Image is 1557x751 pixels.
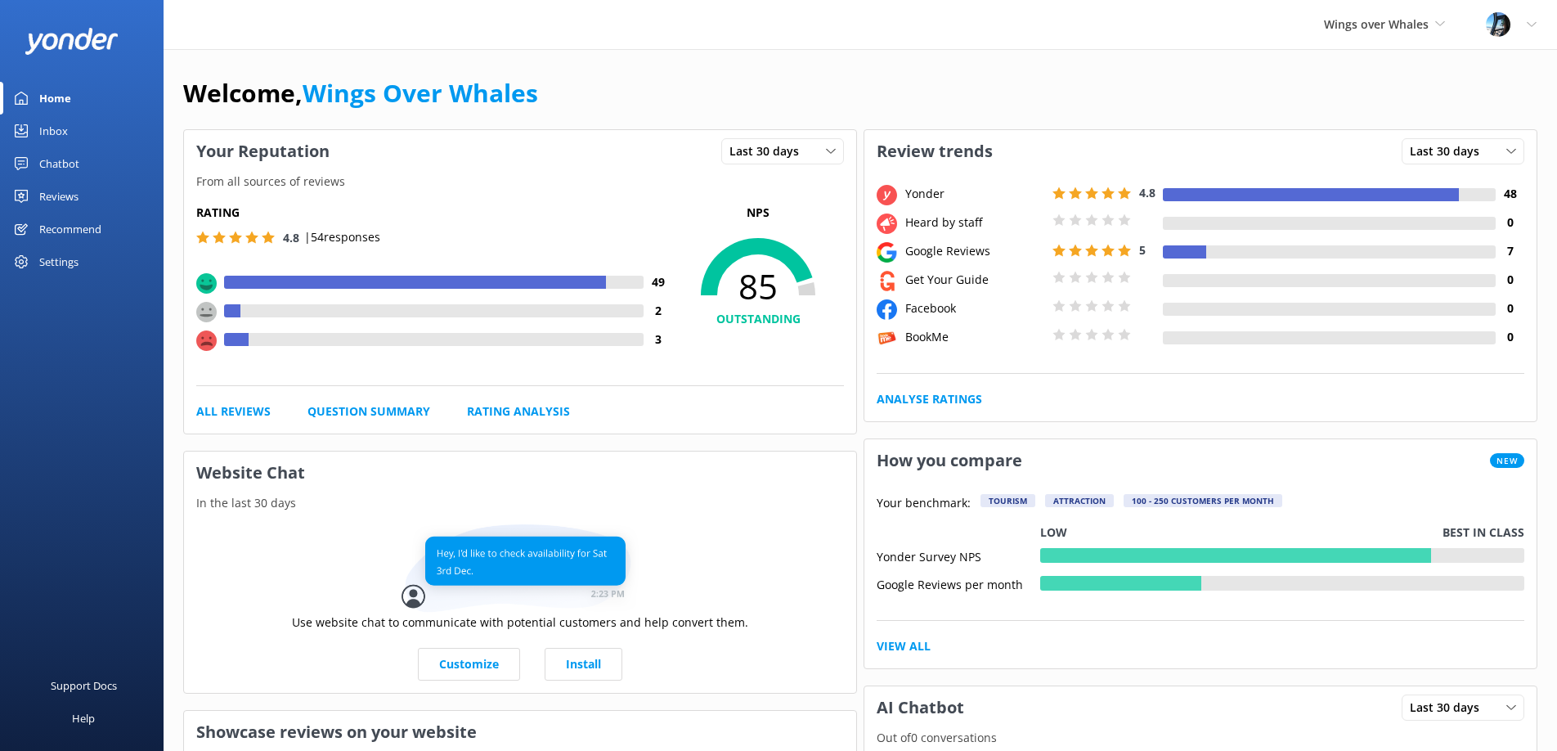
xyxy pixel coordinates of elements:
[877,637,931,655] a: View All
[1139,242,1146,258] span: 5
[545,648,622,681] a: Install
[39,245,79,278] div: Settings
[184,173,856,191] p: From all sources of reviews
[1496,185,1524,203] h4: 48
[467,402,570,420] a: Rating Analysis
[184,130,342,173] h3: Your Reputation
[1486,12,1510,37] img: 145-1635463833.jpg
[672,266,844,307] span: 85
[1496,328,1524,346] h4: 0
[1496,214,1524,232] h4: 0
[644,273,672,291] h4: 49
[864,130,1005,173] h3: Review trends
[1496,242,1524,260] h4: 7
[402,524,639,614] img: conversation...
[644,331,672,349] h4: 3
[304,228,380,246] p: | 54 responses
[729,142,809,160] span: Last 30 days
[183,74,538,113] h1: Welcome,
[184,452,856,494] h3: Website Chat
[1443,524,1524,542] p: Best in class
[1045,494,1114,507] div: Attraction
[283,230,299,245] span: 4.8
[877,576,1040,591] div: Google Reviews per month
[877,548,1040,563] div: Yonder Survey NPS
[672,310,844,328] h4: OUTSTANDING
[51,669,117,702] div: Support Docs
[901,185,1048,203] div: Yonder
[864,729,1537,747] p: Out of 0 conversations
[39,82,71,115] div: Home
[980,494,1035,507] div: Tourism
[1324,16,1429,32] span: Wings over Whales
[196,402,271,420] a: All Reviews
[1496,271,1524,289] h4: 0
[1124,494,1282,507] div: 100 - 250 customers per month
[901,328,1048,346] div: BookMe
[1040,524,1067,542] p: Low
[1490,453,1524,468] span: New
[1410,142,1489,160] span: Last 30 days
[39,115,68,147] div: Inbox
[877,494,971,514] p: Your benchmark:
[901,299,1048,317] div: Facebook
[39,213,101,245] div: Recommend
[644,302,672,320] h4: 2
[303,76,538,110] a: Wings Over Whales
[901,242,1048,260] div: Google Reviews
[72,702,95,735] div: Help
[1410,699,1489,717] span: Last 30 days
[864,439,1034,482] h3: How you compare
[39,147,79,180] div: Chatbot
[184,494,856,512] p: In the last 30 days
[901,214,1048,232] div: Heard by staff
[1139,185,1155,200] span: 4.8
[418,648,520,681] a: Customize
[39,180,79,213] div: Reviews
[196,204,672,222] h5: Rating
[877,390,982,408] a: Analyse Ratings
[292,614,748,632] p: Use website chat to communicate with potential customers and help convert them.
[1496,299,1524,317] h4: 0
[307,402,430,420] a: Question Summary
[864,686,976,729] h3: AI Chatbot
[25,28,119,55] img: yonder-white-logo.png
[672,204,844,222] p: NPS
[901,271,1048,289] div: Get Your Guide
